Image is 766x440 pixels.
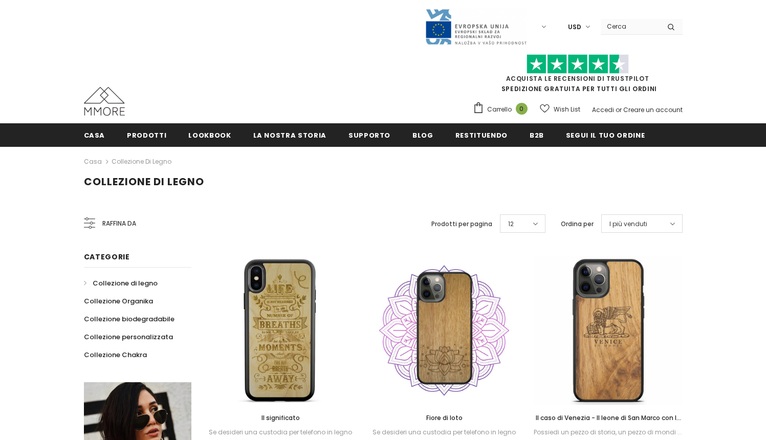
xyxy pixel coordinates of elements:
span: supporto [348,130,390,140]
img: Introduction Tanganika Wood [370,256,518,405]
a: Casa [84,156,102,168]
span: Categorie [84,252,130,262]
span: Restituendo [455,130,508,140]
span: B2B [530,130,544,140]
span: Collezione Chakra [84,350,147,360]
span: SPEDIZIONE GRATUITA PER TUTTI GLI ORDINI [473,59,683,93]
a: Fiore di loto [370,412,518,424]
span: I più venduti [609,219,647,229]
a: Collezione Organika [84,292,153,310]
input: Search Site [601,19,660,34]
span: Collezione Organika [84,296,153,306]
img: Casi MMORE [84,87,125,116]
label: Prodotti per pagina [431,219,492,229]
span: Collezione biodegradabile [84,314,174,324]
a: Acquista le recensioni di TrustPilot [506,74,649,83]
a: Creare un account [623,105,683,114]
span: USD [568,22,581,32]
a: Casa [84,123,105,146]
a: Il significato [207,412,355,424]
a: Restituendo [455,123,508,146]
span: or [616,105,622,114]
span: Wish List [554,104,580,115]
span: Segui il tuo ordine [566,130,645,140]
img: The Venice case - The Lion of St. Marco with the lettering [534,256,682,405]
a: Collezione di legno [84,274,158,292]
a: B2B [530,123,544,146]
span: Casa [84,130,105,140]
img: Fidati di Pilot Stars [527,54,629,74]
img: Birch Wood The Meaning Case Introduction [207,256,355,405]
span: Lookbook [188,130,231,140]
a: Blog [412,123,433,146]
a: Wish List [540,100,580,118]
span: 12 [508,219,514,229]
span: Raffina da [102,218,136,229]
a: Il caso di Venezia - Il leone di San Marco con la scritta [534,412,682,424]
a: Javni Razpis [425,22,527,31]
span: Il significato [261,413,300,422]
span: Prodotti [127,130,166,140]
span: Collezione di legno [93,278,158,288]
a: Accedi [592,105,614,114]
span: 0 [516,103,528,115]
span: Collezione personalizzata [84,332,173,342]
span: Fiore di loto [426,413,463,422]
a: Prodotti [127,123,166,146]
span: Blog [412,130,433,140]
a: supporto [348,123,390,146]
a: Collezione biodegradabile [84,310,174,328]
span: Collezione di legno [84,174,204,189]
a: Lookbook [188,123,231,146]
a: Collezione personalizzata [84,328,173,346]
div: Possiedi un pezzo di storia, un pezzo di mondi ... [534,427,682,438]
img: Javni Razpis [425,8,527,46]
label: Ordina per [561,219,594,229]
a: Carrello 0 [473,102,533,117]
span: La nostra storia [253,130,326,140]
a: Collezione di legno [112,157,171,166]
a: La nostra storia [253,123,326,146]
span: Il caso di Venezia - Il leone di San Marco con la scritta [536,413,681,433]
a: Collezione Chakra [84,346,147,364]
span: Carrello [487,104,512,115]
a: Segui il tuo ordine [566,123,645,146]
